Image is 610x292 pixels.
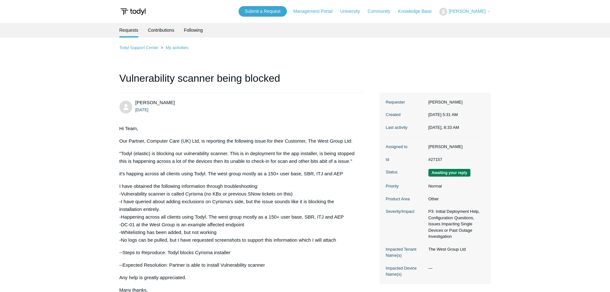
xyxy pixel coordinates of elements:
p: it's happing across all clients using Todyl. The west group mostly as a 150+ user base, SBR, ITJ ... [119,170,358,178]
dd: Other [425,196,484,202]
li: Requests [119,23,138,38]
time: 08/08/2025, 05:31 [135,107,149,112]
dd: #27157 [425,156,484,163]
a: Contributions [148,23,175,38]
dt: Created [386,112,425,118]
a: University [340,8,366,15]
a: Following [184,23,203,38]
p: Any help is greatly appreciated. [119,274,358,281]
dd: The West Group Ltd [425,246,484,253]
a: Knowledge Base [398,8,438,15]
dd: [PERSON_NAME] [425,99,484,105]
dt: Last activity [386,124,425,131]
p: Hi Team, [119,125,358,132]
span: [PERSON_NAME] [449,9,485,14]
dt: Priority [386,183,425,189]
dt: Impacted Tenant Name(s) [386,246,425,259]
a: Todyl Support Center [119,45,159,50]
dt: Severity/Impact [386,208,425,215]
a: My activities [166,45,188,50]
a: Submit a Request [239,6,287,17]
h1: Vulnerability scanner being blocked [119,71,365,93]
p: "Todyl (elastic) is blocking our vulnerability scanner. This is in deployment for the app install... [119,150,358,165]
p: --Expected Resolution: Partner is able to install Vulnerability scanner [119,261,358,269]
dt: Id [386,156,425,163]
dt: Requester [386,99,425,105]
li: My activities [159,45,188,50]
dt: Assigned to [386,144,425,150]
button: [PERSON_NAME] [439,8,491,16]
p: --Steps to Reproduce: Todyl blocks Cyrisma installer [119,249,358,256]
a: Community [368,8,397,15]
span: Conor Rickards [135,100,175,105]
dd: [PERSON_NAME] [425,144,484,150]
li: Todyl Support Center [119,45,160,50]
p: Our Partner, Computer Care (UK) Ltd, is reporting the following issue for their Customer, The Wes... [119,137,358,145]
time: 08/08/2025, 05:31 [428,112,458,117]
dd: — [425,265,484,271]
dd: Normal [425,183,484,189]
p: I have obtained the following information through troubleshooting: -Vulnerability scanner is call... [119,182,358,244]
dt: Impacted Device Name(s) [386,265,425,278]
span: We are waiting for you to respond [428,169,470,177]
dd: P3: Initial Deployment Help, Configuration Questions, Issues Impacting Single Devices or Past Out... [425,208,484,240]
dt: Product Area [386,196,425,202]
img: Todyl Support Center Help Center home page [119,6,147,18]
time: 08/11/2025, 08:33 [428,125,459,130]
a: Management Portal [293,8,339,15]
dt: Status [386,169,425,175]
